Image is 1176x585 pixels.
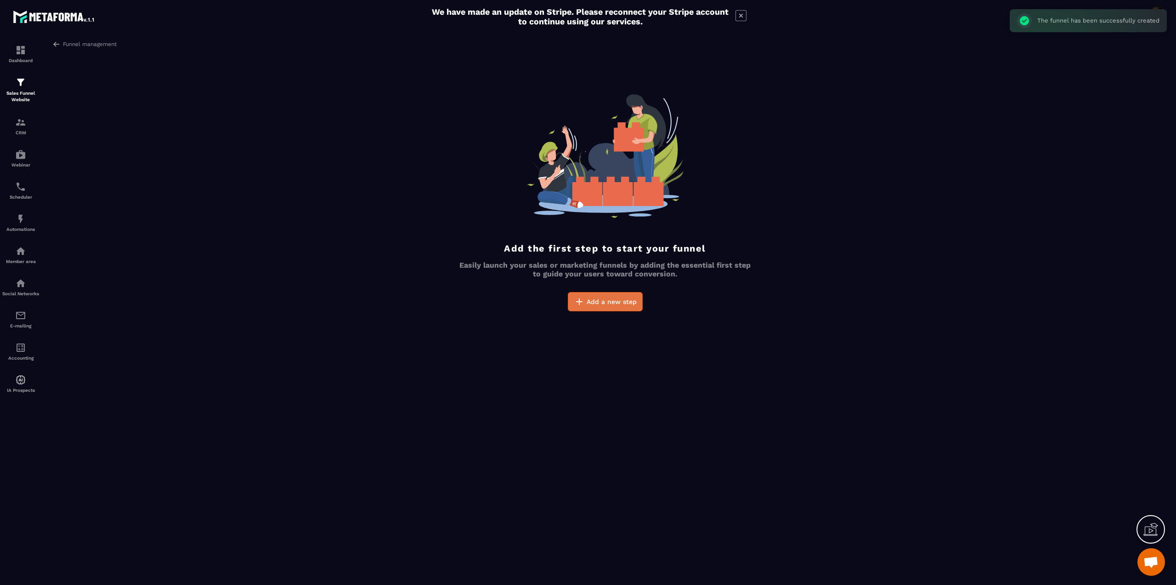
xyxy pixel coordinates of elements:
[15,181,26,192] img: scheduler
[2,174,39,206] a: schedulerschedulerScheduler
[2,58,39,63] p: Dashboard
[15,149,26,160] img: automations
[2,227,39,232] p: Automations
[2,38,39,70] a: formationformationDashboard
[2,271,39,303] a: social-networksocial-networkSocial Networks
[52,40,117,48] a: Funnel management
[430,7,731,26] h2: We have made an update on Stripe. Please reconnect your Stripe account to continue using our serv...
[15,45,26,56] img: formation
[2,162,39,167] p: Webinar
[15,77,26,88] img: formation
[15,342,26,353] img: accountant
[2,259,39,264] p: Member area
[15,213,26,224] img: automations
[15,374,26,385] img: automations
[52,40,61,48] img: arrow
[2,142,39,174] a: automationsautomationsWebinar
[2,323,39,328] p: E-mailing
[2,110,39,142] a: formationformationCRM
[15,310,26,321] img: email
[526,94,684,218] img: empty-funnel-bg.aa6bca90.svg
[2,356,39,361] p: Accounting
[2,195,39,200] p: Scheduler
[456,261,754,278] p: Easily launch your sales or marketing funnels by adding the essential first step to guide your us...
[2,335,39,367] a: accountantaccountantAccounting
[15,246,26,257] img: automations
[2,130,39,135] p: CRM
[2,388,39,393] p: IA Prospects
[456,243,754,254] h4: Add the first step to start your funnel
[2,291,39,296] p: Social Networks
[2,70,39,110] a: formationformationSales Funnel Website
[568,292,643,311] button: Add a new step
[587,297,637,306] span: Add a new step
[2,90,39,103] p: Sales Funnel Website
[2,206,39,239] a: automationsautomationsAutomations
[15,117,26,128] img: formation
[2,239,39,271] a: automationsautomationsMember area
[1137,548,1165,576] a: Mở cuộc trò chuyện
[13,8,96,25] img: logo
[2,303,39,335] a: emailemailE-mailing
[15,278,26,289] img: social-network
